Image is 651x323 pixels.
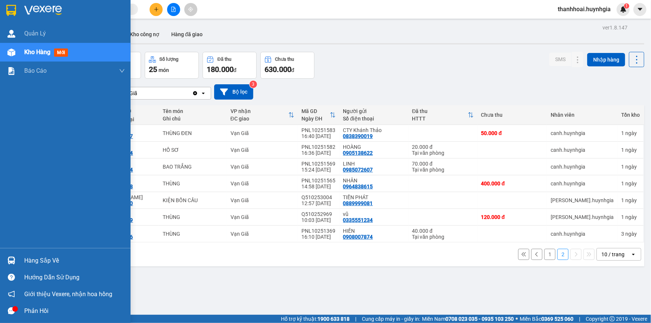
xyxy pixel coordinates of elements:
[549,53,572,66] button: SMS
[343,150,373,156] div: 0905138622
[24,272,125,283] div: Hướng dẫn sử dụng
[551,214,614,220] div: nguyen.huynhgia
[302,194,336,200] div: Q510253004
[7,48,15,56] img: warehouse-icon
[203,52,257,79] button: Đã thu180.000đ
[302,200,336,206] div: 12:57 [DATE]
[231,147,294,153] div: Vạn Giã
[227,105,298,125] th: Toggle SortBy
[163,147,223,153] div: HỒ SƠ
[621,231,640,237] div: 3
[621,130,640,136] div: 1
[138,90,139,97] input: Selected Vạn Giã.
[119,68,125,74] span: down
[24,66,47,75] span: Báo cáo
[163,116,223,122] div: Ghi chú
[200,90,206,96] svg: open
[302,127,336,133] div: PNL10251583
[302,108,330,114] div: Mã GD
[214,84,253,100] button: Bộ lọc
[343,184,373,189] div: 0964838615
[551,164,614,170] div: canh.huynhgia
[275,57,294,62] div: Chưa thu
[7,257,15,264] img: warehouse-icon
[624,3,629,9] sup: 1
[160,57,179,62] div: Số lượng
[412,228,474,234] div: 40.000 đ
[302,167,336,173] div: 15:24 [DATE]
[231,231,294,237] div: Vạn Giã
[412,150,474,156] div: Tại văn phòng
[302,184,336,189] div: 14:58 [DATE]
[231,116,288,122] div: ĐC giao
[231,108,288,114] div: VP nhận
[551,130,614,136] div: canh.huynhgia
[163,108,223,114] div: Tên món
[637,6,644,13] span: caret-down
[7,30,15,38] img: warehouse-icon
[165,25,209,43] button: Hàng đã giao
[625,197,637,203] span: ngày
[412,234,474,240] div: Tại văn phòng
[355,315,356,323] span: |
[150,3,163,16] button: plus
[343,167,373,173] div: 0985072607
[610,316,615,322] span: copyright
[551,231,614,237] div: canh.huynhgia
[54,48,68,57] span: mới
[625,3,628,9] span: 1
[633,3,647,16] button: caret-down
[154,7,159,12] span: plus
[163,231,223,237] div: THÙNG
[302,178,336,184] div: PNL10251565
[620,6,627,13] img: icon-new-feature
[302,228,336,234] div: PNL10251369
[163,130,223,136] div: THÙNG ĐEN
[412,161,474,167] div: 70.000 đ
[621,112,640,118] div: Tồn kho
[281,315,350,323] span: Hỗ trợ kỹ thuật:
[445,316,514,322] strong: 0708 023 035 - 0935 103 250
[24,48,50,56] span: Kho hàng
[343,211,405,217] div: vũ
[343,228,405,234] div: HIỀN
[8,274,15,281] span: question-circle
[630,251,636,257] svg: open
[625,130,637,136] span: ngày
[163,214,223,220] div: THÙNG
[551,197,614,203] div: nguyen.huynhgia
[551,112,614,118] div: Nhân viên
[343,144,405,150] div: HOÀNG
[412,167,474,173] div: Tại văn phòng
[207,65,234,74] span: 180.000
[231,214,294,220] div: Vạn Giã
[601,251,625,258] div: 10 / trang
[625,231,637,237] span: ngày
[343,133,373,139] div: 0838390019
[343,200,373,206] div: 0889999081
[250,81,257,88] sup: 3
[551,181,614,186] div: canh.huynhgia
[481,181,543,186] div: 400.000 đ
[625,181,637,186] span: ngày
[184,3,197,16] button: aim
[231,181,294,186] div: Vạn Giã
[544,249,555,260] button: 1
[621,197,640,203] div: 1
[8,291,15,298] span: notification
[579,315,580,323] span: |
[302,133,336,139] div: 16:40 [DATE]
[603,23,627,32] div: ver 1.8.147
[163,164,223,170] div: BAO TRẮNG
[234,67,237,73] span: đ
[625,147,637,153] span: ngày
[541,316,573,322] strong: 0369 525 060
[409,105,478,125] th: Toggle SortBy
[343,108,405,114] div: Người gửi
[24,29,46,38] span: Quản Lý
[8,307,15,314] span: message
[265,65,291,74] span: 630.000
[124,25,165,43] button: Kho công nợ
[231,130,294,136] div: Vạn Giã
[557,249,569,260] button: 2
